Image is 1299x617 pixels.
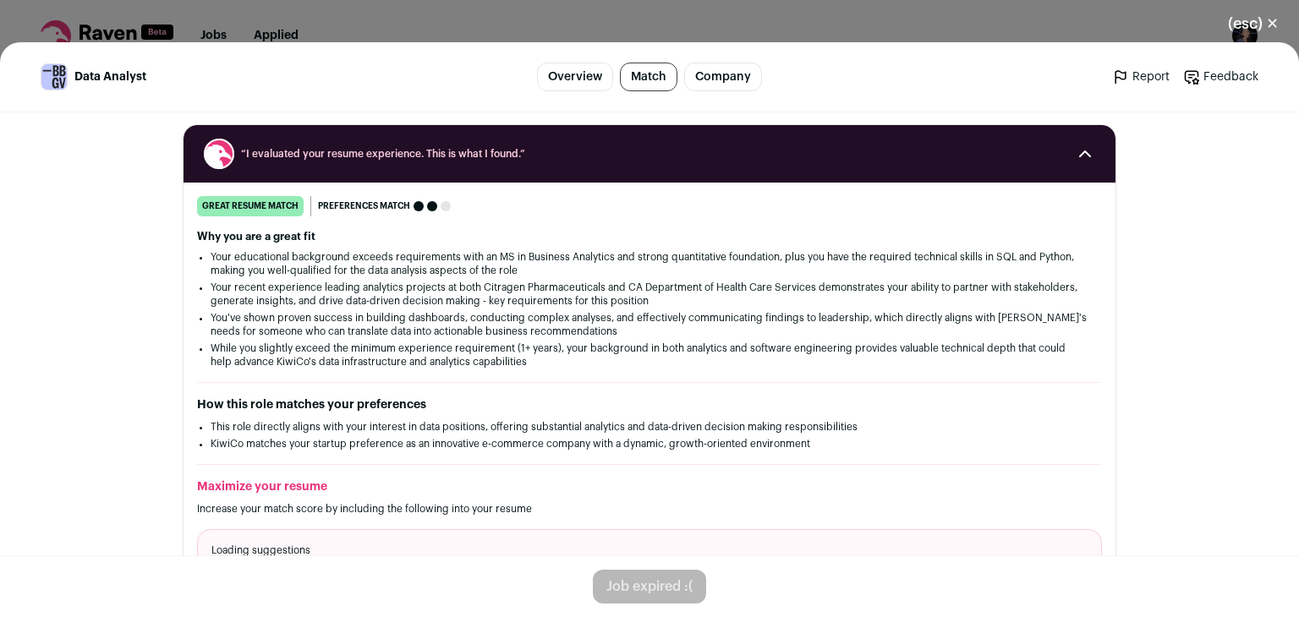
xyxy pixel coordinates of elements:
[197,478,1102,495] h2: Maximize your resume
[620,63,677,91] a: Match
[197,230,1102,243] h2: Why you are a great fit
[241,147,1058,161] span: “I evaluated your resume experience. This is what I found.”
[684,63,762,91] a: Company
[211,250,1088,277] li: Your educational background exceeds requirements with an MS in Business Analytics and strong quan...
[211,437,1088,450] li: KiwiCo matches your startup preference as an innovative e-commerce company with a dynamic, growth...
[211,311,1088,338] li: You've shown proven success in building dashboards, conducting complex analyses, and effectively ...
[537,63,613,91] a: Overview
[211,420,1088,434] li: This role directly aligns with your interest in data positions, offering substantial analytics an...
[41,64,67,90] img: 0f8af88ea6768f0e4c79cbcb8238c840601db4e9ceb59d4d69172479c0deb324.jpg
[211,281,1088,308] li: Your recent experience leading analytics projects at both Citragen Pharmaceuticals and CA Departm...
[197,502,1102,516] p: Increase your match score by including the following into your resume
[318,198,410,215] span: Preferences match
[197,396,1102,413] h2: How this role matches your preferences
[1183,68,1258,85] a: Feedback
[197,196,304,216] div: great resume match
[1112,68,1170,85] a: Report
[1208,5,1299,42] button: Close modal
[74,68,146,85] span: Data Analyst
[211,341,1088,369] li: While you slightly exceed the minimum experience requirement (1+ years), your background in both ...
